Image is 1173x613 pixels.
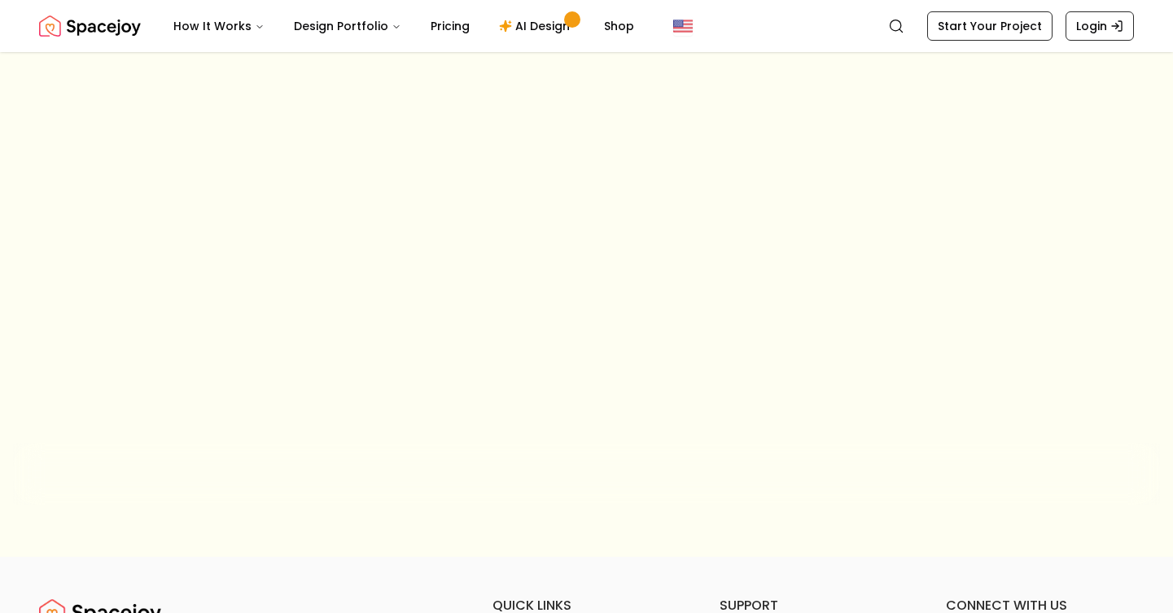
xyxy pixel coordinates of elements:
a: Shop [591,10,647,42]
button: How It Works [160,10,278,42]
a: AI Design [486,10,588,42]
img: United States [673,16,693,36]
a: Start Your Project [927,11,1053,41]
button: Design Portfolio [281,10,414,42]
a: Login [1066,11,1134,41]
nav: Main [160,10,647,42]
a: Spacejoy [39,10,141,42]
a: Pricing [418,10,483,42]
img: Spacejoy Logo [39,10,141,42]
